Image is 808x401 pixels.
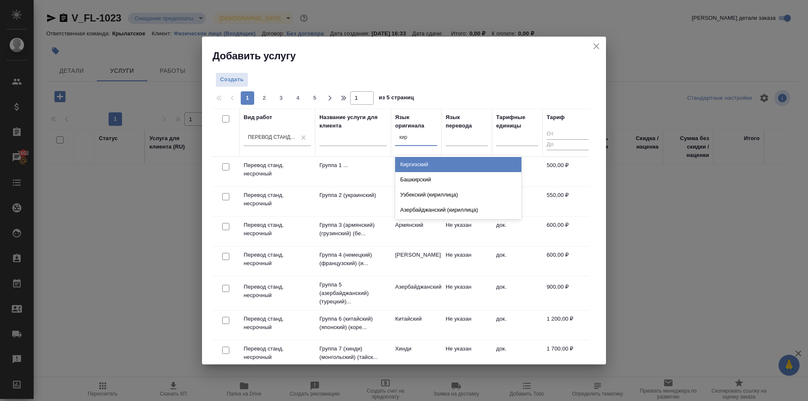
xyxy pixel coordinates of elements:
p: Перевод станд. несрочный [244,161,311,178]
td: 900,00 ₽ [542,279,593,308]
div: Тариф [547,113,565,122]
div: Вид работ [244,113,272,122]
p: Группа 3 (армянский) (грузинский) (бе... [319,221,387,238]
p: Перевод станд. несрочный [244,345,311,361]
td: 600,00 ₽ [542,217,593,246]
span: 2 [258,94,271,102]
span: 3 [274,94,288,102]
p: Группа 5 (азербайджанский) (турецкий)... [319,281,387,306]
button: 5 [308,91,322,105]
p: Перевод станд. несрочный [244,191,311,208]
td: 550,00 ₽ [542,187,593,216]
button: 4 [291,91,305,105]
input: От [547,129,589,140]
td: Украинский [391,187,441,216]
td: Не указан [441,279,492,308]
div: Башкирский [395,172,521,187]
h2: Добавить услугу [213,49,606,63]
div: Тарифные единицы [496,113,538,130]
button: Создать [215,72,248,87]
p: Группа 6 (китайский) (японский) (коре... [319,315,387,332]
div: Киргизский [395,157,521,172]
td: док. [492,311,542,340]
td: Китайский [391,311,441,340]
button: close [590,40,603,53]
td: док. [492,340,542,370]
td: Не указан [441,340,492,370]
button: 2 [258,91,271,105]
td: Не указан [441,217,492,246]
span: 4 [291,94,305,102]
td: [PERSON_NAME] [391,247,441,276]
td: док. [492,217,542,246]
span: Создать [220,75,244,85]
div: Узбекский (кириллица) [395,187,521,202]
div: Язык перевода [446,113,488,130]
p: Перевод станд. несрочный [244,315,311,332]
span: из 5 страниц [379,93,414,105]
div: Язык оригинала [395,113,437,130]
td: 600,00 ₽ [542,247,593,276]
td: Азербайджанский [391,279,441,308]
td: Не указан [441,247,492,276]
td: Хинди [391,340,441,370]
span: 5 [308,94,322,102]
td: 1 700,00 ₽ [542,340,593,370]
p: Перевод станд. несрочный [244,251,311,268]
input: До [547,139,589,150]
div: Название услуги для клиента [319,113,387,130]
p: Группа 4 (немецкий) (французский) (и... [319,251,387,268]
p: Группа 1 ... [319,161,387,170]
td: Армянский [391,217,441,246]
td: 500,00 ₽ [542,157,593,186]
div: Перевод станд. несрочный [248,134,297,141]
td: док. [492,279,542,308]
button: 3 [274,91,288,105]
td: 1 200,00 ₽ [542,311,593,340]
p: Перевод станд. несрочный [244,221,311,238]
td: Английский [391,157,441,186]
p: Перевод станд. несрочный [244,283,311,300]
div: Азербайджанский (кириллица) [395,202,521,218]
td: док. [492,247,542,276]
p: Группа 2 (украинский) [319,191,387,199]
td: Не указан [441,311,492,340]
p: Группа 7 (хинди) (монгольский) (тайск... [319,345,387,361]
